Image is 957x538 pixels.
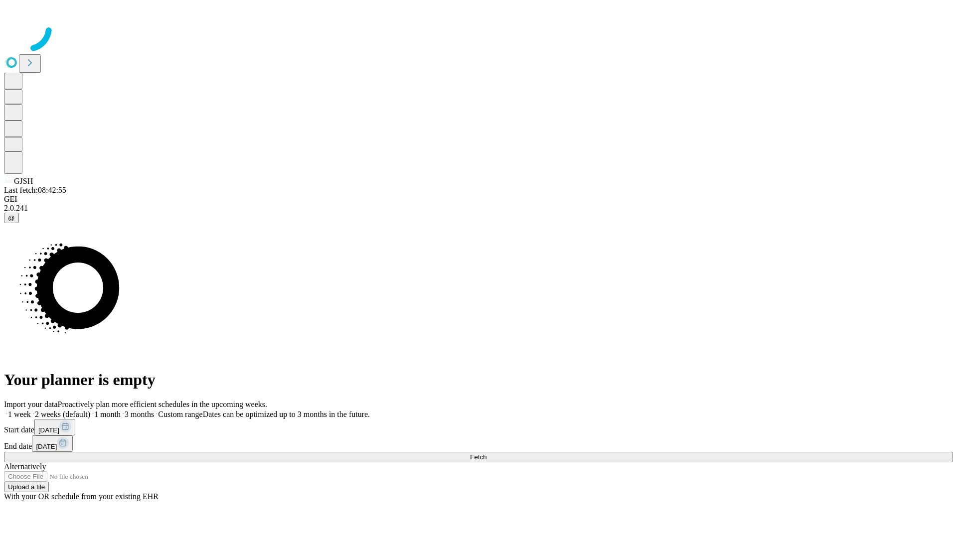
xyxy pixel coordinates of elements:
[34,419,75,435] button: [DATE]
[4,204,953,213] div: 2.0.241
[35,410,90,418] span: 2 weeks (default)
[36,443,57,450] span: [DATE]
[38,426,59,434] span: [DATE]
[158,410,202,418] span: Custom range
[4,186,66,194] span: Last fetch: 08:42:55
[4,213,19,223] button: @
[4,419,953,435] div: Start date
[14,177,33,185] span: GJSH
[4,462,46,471] span: Alternatively
[4,482,49,492] button: Upload a file
[94,410,121,418] span: 1 month
[125,410,154,418] span: 3 months
[4,400,58,408] span: Import your data
[58,400,267,408] span: Proactively plan more efficient schedules in the upcoming weeks.
[4,492,159,501] span: With your OR schedule from your existing EHR
[470,453,486,461] span: Fetch
[8,410,31,418] span: 1 week
[32,435,73,452] button: [DATE]
[4,452,953,462] button: Fetch
[4,195,953,204] div: GEI
[203,410,370,418] span: Dates can be optimized up to 3 months in the future.
[4,371,953,389] h1: Your planner is empty
[8,214,15,222] span: @
[4,435,953,452] div: End date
